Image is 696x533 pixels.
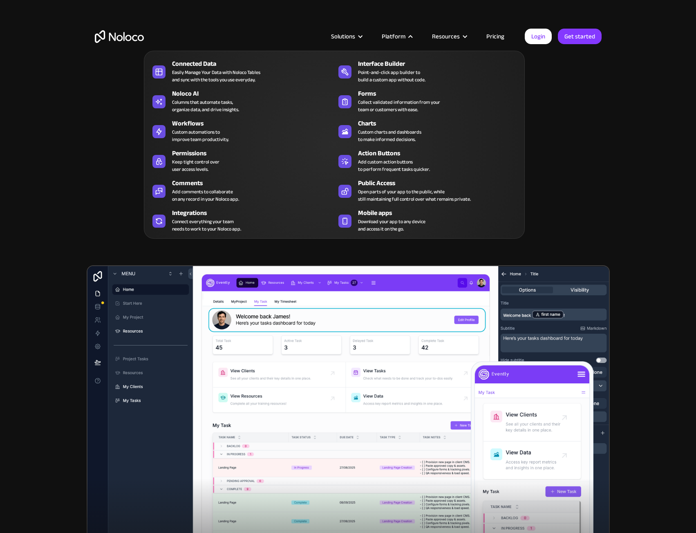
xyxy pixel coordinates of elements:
a: Mobile appsDownload your app to any deviceand access it on the go. [334,206,520,234]
div: Comments [172,178,338,188]
a: CommentsAdd comments to collaborateon any record in your Noloco app. [148,177,334,204]
a: Action ButtonsAdd custom action buttonsto perform frequent tasks quicker. [334,147,520,175]
nav: Platform [144,39,525,239]
div: Action Buttons [358,148,524,158]
div: Interface Builder [358,59,524,69]
div: Custom automations to improve team productivity. [172,128,229,143]
a: PermissionsKeep tight control overuser access levels. [148,147,334,175]
div: Add custom action buttons to perform frequent tasks quicker. [358,158,430,173]
a: IntegrationsConnect everything your teamneeds to work to your Noloco app. [148,206,334,234]
div: Public Access [358,178,524,188]
div: Mobile apps [358,208,524,218]
a: Interface BuilderPoint-and-click app builder tobuild a custom app without code. [334,57,520,85]
span: Download your app to any device and access it on the go. [358,218,425,233]
div: Noloco AI [172,89,338,99]
div: Platform [371,31,422,42]
div: Connected Data [172,59,338,69]
a: home [95,30,144,43]
div: Forms [358,89,524,99]
a: Get started [558,29,602,44]
div: Open parts of your app to the public, while still maintaining full control over what remains priv... [358,188,471,203]
a: Login [525,29,552,44]
div: Charts [358,119,524,128]
a: ChartsCustom charts and dashboardsto make informed decisions. [334,117,520,145]
div: Resources [432,31,460,42]
div: Workflows [172,119,338,128]
a: Pricing [476,31,515,42]
div: Custom charts and dashboards to make informed decisions. [358,128,421,143]
div: Collect validated information from your team or customers with ease. [358,99,440,113]
div: Resources [422,31,476,42]
div: Point-and-click app builder to build a custom app without code. [358,69,425,83]
div: Platform [382,31,405,42]
h2: Business Apps for Teams [95,84,602,150]
div: Solutions [321,31,371,42]
div: Add comments to collaborate on any record in your Noloco app. [172,188,239,203]
a: Connected DataEasily Manage Your Data with Noloco Tablesand sync with the tools you use everyday. [148,57,334,85]
div: Keep tight control over user access levels. [172,158,219,173]
div: Easily Manage Your Data with Noloco Tables and sync with the tools you use everyday. [172,69,260,83]
a: Public AccessOpen parts of your app to the public, whilestill maintaining full control over what ... [334,177,520,204]
div: Permissions [172,148,338,158]
div: Columns that automate tasks, organize data, and drive insights. [172,99,239,113]
div: Integrations [172,208,338,218]
a: FormsCollect validated information from yourteam or customers with ease. [334,87,520,115]
a: Noloco AIColumns that automate tasks,organize data, and drive insights. [148,87,334,115]
div: Connect everything your team needs to work to your Noloco app. [172,218,241,233]
a: WorkflowsCustom automations toimprove team productivity. [148,117,334,145]
div: Solutions [331,31,355,42]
